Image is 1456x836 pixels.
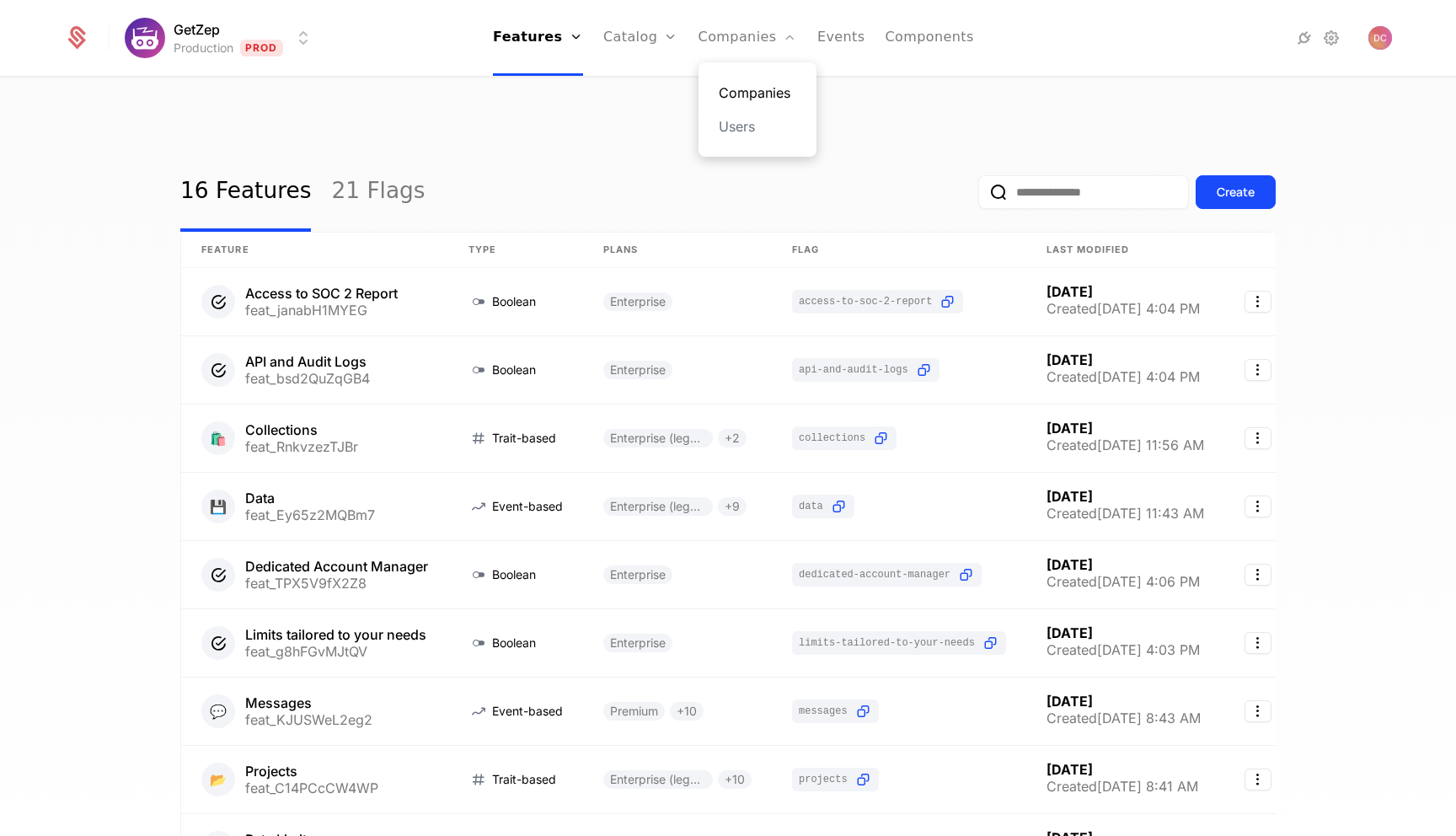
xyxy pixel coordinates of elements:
a: Companies [719,83,796,103]
div: Create [1217,184,1255,201]
th: Flag [772,233,1026,268]
th: Plans [583,233,772,268]
span: GetZep [174,19,220,40]
button: Select action [1245,769,1271,790]
button: Select action [1245,359,1271,381]
button: Select action [1245,496,1271,517]
th: Type [448,233,583,268]
a: 16 Features [180,153,311,232]
a: Integrations [1294,28,1314,48]
a: Users [719,116,796,137]
button: Select action [1245,700,1271,722]
a: Settings [1321,28,1341,48]
button: Select action [1245,291,1271,313]
button: Open user button [1368,26,1392,50]
div: Production [174,40,233,56]
th: Last Modified [1026,233,1224,268]
a: 21 Flags [331,153,425,232]
button: Select environment [130,19,313,56]
img: Daniel Chalef [1368,26,1392,50]
button: Select action [1245,632,1271,654]
button: Select action [1245,564,1271,586]
th: Feature [181,233,448,268]
button: Create [1196,175,1276,209]
img: GetZep [125,18,165,58]
button: Select action [1245,427,1271,449]
span: Prod [240,40,283,56]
